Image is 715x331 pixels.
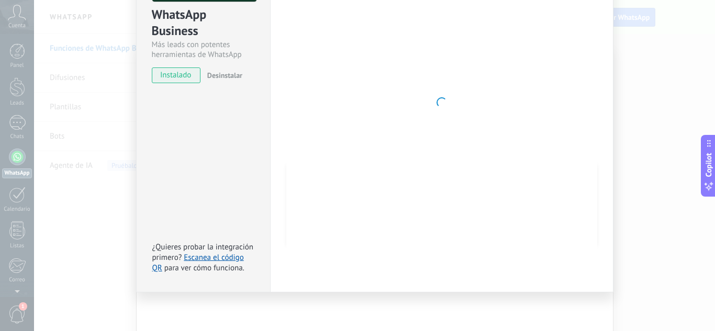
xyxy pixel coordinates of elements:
span: Desinstalar [207,71,242,80]
span: Copilot [703,153,714,177]
div: Más leads con potentes herramientas de WhatsApp [152,40,255,60]
button: Desinstalar [203,67,242,83]
a: Escanea el código QR [152,253,244,273]
span: para ver cómo funciona. [164,263,244,273]
span: ¿Quieres probar la integración primero? [152,242,254,262]
div: WhatsApp Business [152,6,255,40]
span: instalado [152,67,200,83]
